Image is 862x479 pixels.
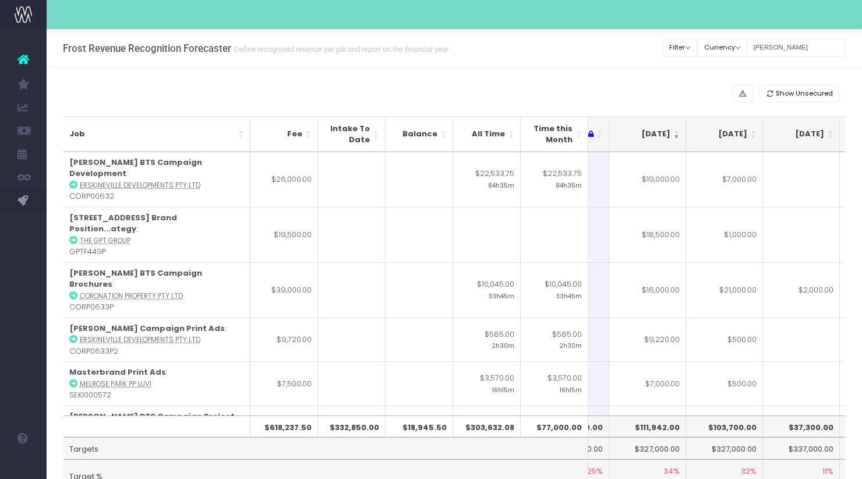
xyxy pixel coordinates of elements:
th: Sep 25: activate to sort column ascending [686,117,763,152]
td: $2,000.00 [763,262,840,318]
abbr: Melrose Park PP UJV1 [80,379,151,389]
th: Intake To Date: activate to sort column ascending [318,117,386,152]
td: $327,000.00 [609,437,686,459]
small: 33h45m [488,290,514,301]
strong: Masterbrand Print Ads [69,367,166,378]
td: $500.00 [686,318,763,362]
th: Balance: activate to sort column ascending [386,117,453,152]
th: Time this Month: activate to sort column ascending [521,117,588,152]
th: Oct 25: activate to sort column ascending [763,117,840,152]
small: 33h45m [556,290,582,301]
td: $3,570.00 [521,361,588,406]
span: 25% [587,466,603,477]
td: $15,000.00 [250,406,318,461]
td: $10,045.00 [521,262,588,318]
th: $37,300.00 [763,415,840,438]
h3: Frost Revenue Recognition Forecaster [63,43,448,54]
td: : GPTF449P [63,207,250,262]
th: $103,700.00 [686,415,763,438]
td: $22,533.75 [453,152,521,207]
small: 2h30m [559,340,582,350]
td: $327,000.00 [686,437,763,459]
td: : CORP00632 [63,152,250,207]
td: $10,045.00 [453,262,521,318]
strong: [PERSON_NAME] BTS Campaign Project Managemen... [69,411,235,434]
th: $111,942.00 [609,415,686,438]
td: $1,000.00 [686,207,763,262]
td: $8,470.00 [453,406,521,461]
td: $19,500.00 [250,207,318,262]
th: $332,850.00 [318,415,386,438]
td: $8,470.00 [521,406,588,461]
th: $77,000.00 [521,415,588,438]
span: Show Unsecured [776,89,833,98]
th: Aug 25: activate to sort column ascending [609,117,686,152]
td: $39,000.00 [250,262,318,318]
button: Currency [697,38,747,57]
td: : CORP0633P [63,262,250,318]
td: : SEKI000572 [63,361,250,406]
td: $9,220.00 [609,318,686,362]
td: $18,500.00 [609,207,686,262]
img: images/default_profile_image.png [15,456,32,473]
span: 32% [741,466,757,477]
td: $585.00 [453,318,521,362]
td: Targets [63,437,588,459]
td: $7,000.00 [686,152,763,207]
td: : CORP0633P2 [63,318,250,362]
td: $3,570.00 [453,361,521,406]
button: Show Unsecured [759,84,840,103]
th: $303,632.08 [453,415,521,438]
small: 16h15m [492,384,514,395]
td: : CORP00635 [63,406,250,461]
small: 2h30m [492,340,514,350]
small: 16h15m [560,384,582,395]
abbr: Erskineville Developments Pty Ltd [80,181,200,190]
td: $6,500.00 [609,406,686,461]
abbr: Erskineville Developments Pty Ltd [80,335,200,344]
input: Search... [747,38,846,57]
small: Define recognised revenue per job and report on the financial year [231,43,448,54]
td: $26,000.00 [250,152,318,207]
abbr: The GPT Group [80,236,130,245]
strong: [PERSON_NAME] BTS Campaign Brochures [69,267,202,290]
small: 84h35m [488,179,514,190]
strong: [STREET_ADDRESS] Brand Position...ategy [69,212,177,235]
td: $6,000.00 [686,406,763,461]
th: All Time: activate to sort column ascending [453,117,521,152]
td: $7,000.00 [609,361,686,406]
td: $585.00 [521,318,588,362]
button: Filter [663,38,698,57]
td: $337,000.00 [763,437,840,459]
strong: [PERSON_NAME] BTS Campaign Development [69,157,202,179]
th: Job: activate to sort column ascending [63,117,250,152]
th: $618,237.50 [250,415,318,438]
td: $7,500.00 [250,361,318,406]
td: $2,500.00 [763,406,840,461]
th: Fee: activate to sort column ascending [250,117,318,152]
strong: [PERSON_NAME] Campaign Print Ads [69,323,225,334]
td: $21,000.00 [686,262,763,318]
span: 34% [663,466,680,477]
th: $18,945.50 [386,415,453,438]
td: $19,000.00 [609,152,686,207]
td: $500.00 [686,361,763,406]
span: 11% [822,466,833,477]
small: 84h35m [556,179,582,190]
td: $9,720.00 [250,318,318,362]
td: $22,533.75 [521,152,588,207]
td: $16,000.00 [609,262,686,318]
abbr: Coronation Property Pty Ltd [80,291,183,301]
